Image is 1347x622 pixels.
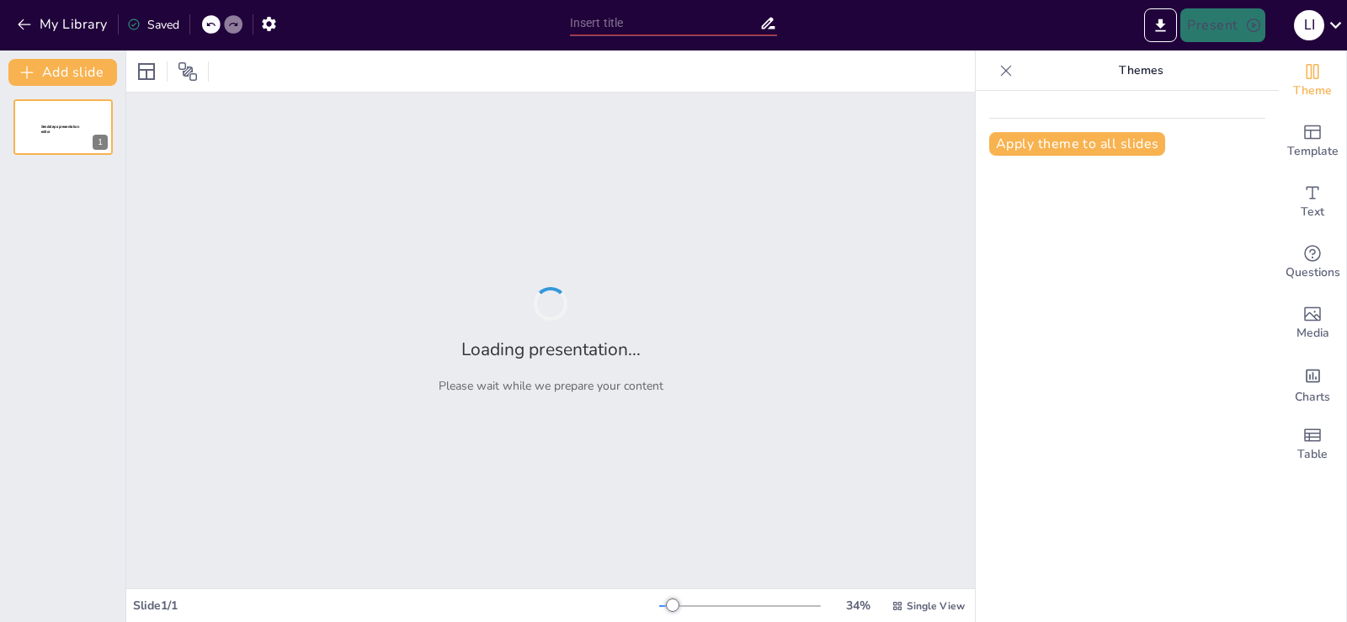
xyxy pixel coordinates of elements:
p: Please wait while we prepare your content [439,378,663,394]
button: Add slide [8,59,117,86]
button: Export to PowerPoint [1144,8,1177,42]
h2: Loading presentation... [461,338,641,361]
button: Apply theme to all slides [989,132,1165,156]
div: Add charts and graphs [1279,354,1346,414]
button: Present [1180,8,1264,42]
button: My Library [13,11,114,38]
input: Insert title [570,11,760,35]
div: Add ready made slides [1279,111,1346,172]
span: Table [1297,445,1328,464]
div: Change the overall theme [1279,51,1346,111]
button: l i [1294,8,1324,42]
div: l i [1294,10,1324,40]
span: Single View [907,599,965,613]
span: Theme [1293,82,1332,100]
div: Saved [127,17,179,33]
div: Layout [133,58,160,85]
div: 34 % [838,598,878,614]
div: 1 [93,135,108,150]
div: Add images, graphics, shapes or video [1279,293,1346,354]
div: Slide 1 / 1 [133,598,659,614]
div: Add text boxes [1279,172,1346,232]
div: 1 [13,99,113,155]
span: Media [1296,324,1329,343]
span: Text [1301,203,1324,221]
span: Charts [1295,388,1330,407]
div: Get real-time input from your audience [1279,232,1346,293]
span: Template [1287,142,1339,161]
span: Position [178,61,198,82]
span: Questions [1286,263,1340,282]
div: Add a table [1279,414,1346,475]
span: Sendsteps presentation editor [41,125,79,134]
p: Themes [1020,51,1262,91]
